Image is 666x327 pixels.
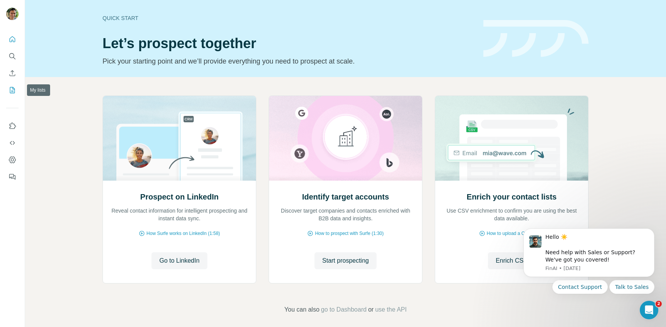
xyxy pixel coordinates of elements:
img: Avatar [6,8,18,20]
img: Prospect on LinkedIn [103,96,256,181]
h1: Let’s prospect together [103,36,474,51]
button: Quick start [6,32,18,46]
span: 2 [656,301,662,307]
button: go to Dashboard [321,305,367,314]
img: banner [483,20,589,57]
iframe: Intercom live chat [640,301,658,319]
span: How Surfe works on LinkedIn (1:58) [146,230,220,237]
span: How to upload a CSV (2:59) [487,230,544,237]
span: Go to LinkedIn [159,256,199,265]
button: Go to LinkedIn [151,252,207,269]
span: or [368,305,373,314]
span: How to prospect with Surfe (1:30) [315,230,383,237]
div: Quick start [103,14,474,22]
h2: Prospect on LinkedIn [140,191,219,202]
button: use the API [375,305,407,314]
button: My lists [6,83,18,97]
button: Start prospecting [314,252,377,269]
iframe: Intercom notifications message [512,219,666,323]
p: Reveal contact information for intelligent prospecting and instant data sync. [111,207,248,222]
button: Dashboard [6,153,18,167]
button: Enrich CSV [488,252,535,269]
button: Feedback [6,170,18,184]
img: Identify target accounts [269,96,422,181]
span: Start prospecting [322,256,369,265]
span: You can also [284,305,320,314]
button: Enrich CSV [6,66,18,80]
img: Enrich your contact lists [435,96,589,181]
button: Use Surfe on LinkedIn [6,119,18,133]
p: Discover target companies and contacts enriched with B2B data and insights. [277,207,414,222]
p: Use CSV enrichment to confirm you are using the best data available. [443,207,580,222]
p: Pick your starting point and we’ll provide everything you need to prospect at scale. [103,56,474,67]
span: Enrich CSV [496,256,528,265]
button: Search [6,49,18,63]
h2: Enrich your contact lists [467,191,557,202]
button: Use Surfe API [6,136,18,150]
h2: Identify target accounts [302,191,389,202]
